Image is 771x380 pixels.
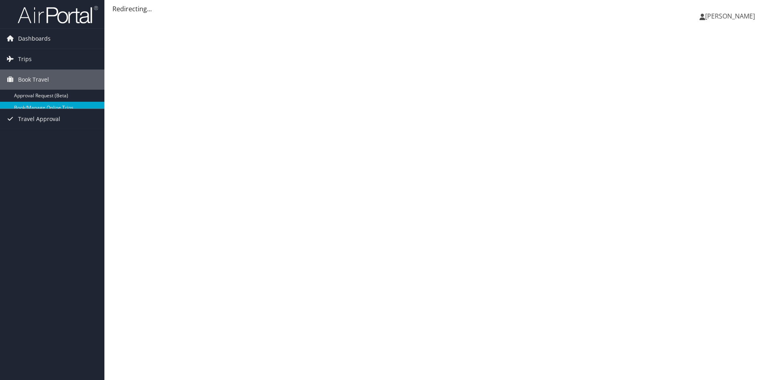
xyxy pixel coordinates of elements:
[112,4,763,14] div: Redirecting...
[18,29,51,49] span: Dashboards
[18,109,60,129] span: Travel Approval
[705,12,755,21] span: [PERSON_NAME]
[700,4,763,28] a: [PERSON_NAME]
[18,49,32,69] span: Trips
[18,5,98,24] img: airportal-logo.png
[18,70,49,90] span: Book Travel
